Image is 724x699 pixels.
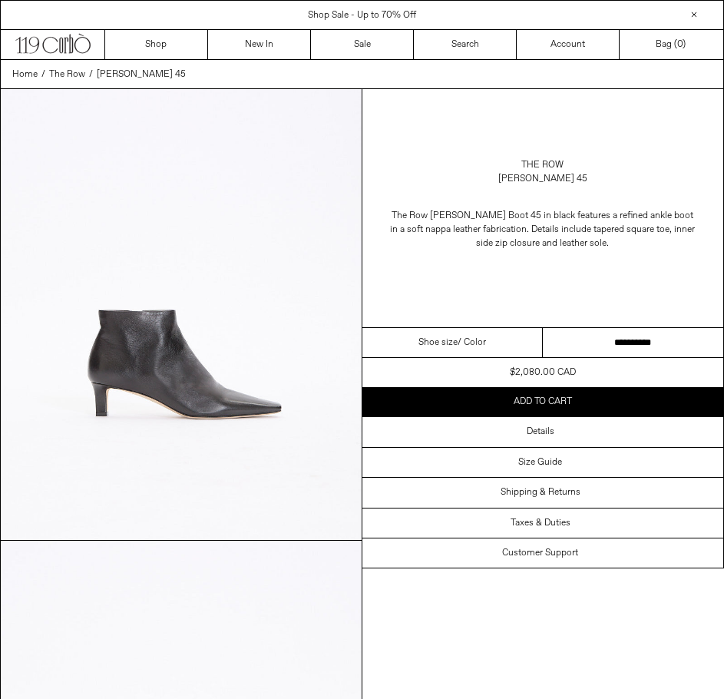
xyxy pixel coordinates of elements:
[458,336,486,349] span: / Color
[521,158,564,172] a: The Row
[1,89,362,540] img: Corbo-09-09-2516491_1800x1800.jpg
[518,457,562,468] h3: Size Guide
[498,172,587,186] div: [PERSON_NAME] 45
[510,366,576,379] div: $2,080.00 CAD
[105,30,208,59] a: Shop
[418,336,458,349] span: Shoe size
[677,38,683,51] span: 0
[97,68,186,81] a: [PERSON_NAME] 45
[12,68,38,81] a: Home
[208,30,311,59] a: New In
[502,548,578,558] h3: Customer Support
[362,387,724,416] button: Add to cart
[311,30,414,59] a: Sale
[414,30,517,59] a: Search
[514,396,572,408] span: Add to cart
[501,487,580,498] h3: Shipping & Returns
[308,9,416,22] a: Shop Sale - Up to 70% Off
[620,30,722,59] a: Bag ()
[677,38,686,51] span: )
[49,68,85,81] a: The Row
[89,68,93,81] span: /
[527,426,554,437] h3: Details
[517,30,620,59] a: Account
[41,68,45,81] span: /
[389,201,696,258] p: The Row [PERSON_NAME] Boot 45 in black features a refined ankle boot in a soft nappa leather fabr...
[511,518,570,528] h3: Taxes & Duties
